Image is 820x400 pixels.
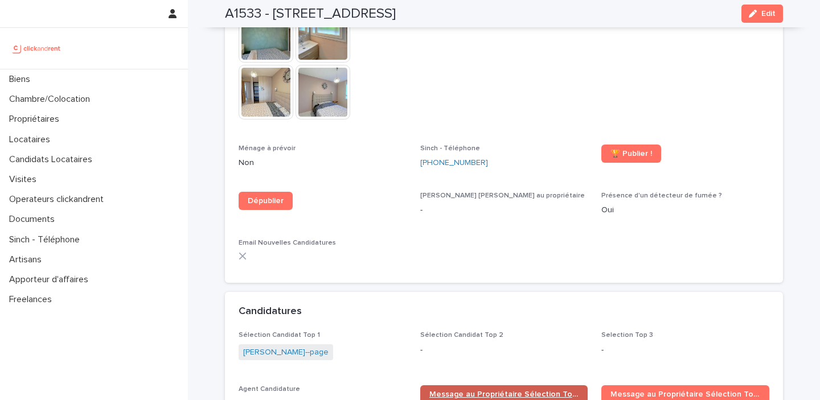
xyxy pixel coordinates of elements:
button: Edit [741,5,783,23]
p: - [601,344,769,356]
p: Locataires [5,134,59,145]
span: Message au Propriétaire Sélection Top 2 [610,390,760,398]
p: Sinch - Téléphone [5,234,89,245]
a: 🏆 Publier ! [601,145,661,163]
p: Artisans [5,254,51,265]
p: Operateurs clickandrent [5,194,113,205]
p: Propriétaires [5,114,68,125]
p: Visites [5,174,46,185]
span: Sinch - Téléphone [420,145,480,152]
ringoverc2c-84e06f14122c: Call with Ringover [420,159,488,167]
span: Sélection Candidat Top 2 [420,332,503,339]
span: Dépublier [248,197,284,205]
span: [PERSON_NAME] [PERSON_NAME] au propriétaire [420,192,585,199]
p: Non [239,157,407,169]
img: UCB0brd3T0yccxBKYDjQ [9,37,64,60]
p: Chambre/Colocation [5,94,99,105]
ringoverc2c-number-84e06f14122c: [PHONE_NUMBER] [420,159,488,167]
p: Freelances [5,294,61,305]
span: 🏆 Publier ! [610,150,652,158]
p: - [420,344,588,356]
span: Edit [761,10,776,18]
h2: A1533 - [STREET_ADDRESS] [225,6,396,22]
a: [PERSON_NAME]--page [243,347,329,358]
p: Apporteur d'affaires [5,274,97,285]
h2: Candidatures [239,306,302,318]
span: Email Nouvelles Candidatures [239,240,336,246]
span: Message au Propriétaire Sélection Top 1 [429,390,579,398]
span: Selection Top 3 [601,332,653,339]
p: Oui [601,204,769,216]
span: Sélection Candidat Top 1 [239,332,320,339]
p: Candidats Locataires [5,154,101,165]
span: Présence d'un détecteur de fumée ? [601,192,722,199]
a: Dépublier [239,192,293,210]
span: Ménage à prévoir [239,145,296,152]
p: - [420,204,588,216]
span: Agent Candidature [239,386,300,393]
p: Biens [5,74,39,85]
a: [PHONE_NUMBER] [420,157,488,169]
p: Documents [5,214,64,225]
